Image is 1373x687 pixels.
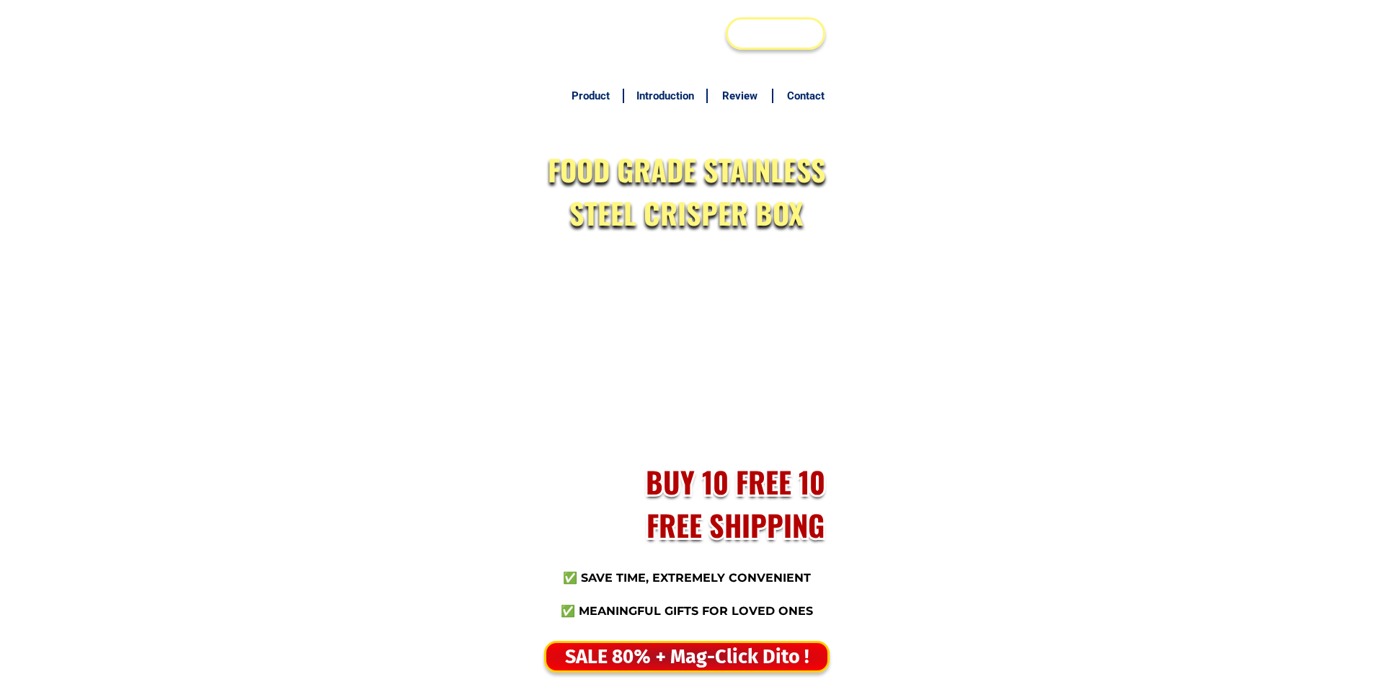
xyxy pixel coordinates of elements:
h6: Introduction [631,88,698,105]
h2: BUY 10 FREE 10 FREE SHIPPING [631,460,840,546]
h3: ✅ Meaningful gifts for loved ones [554,603,820,620]
div: SALE 80% + Mag-Click Dito ! [546,642,827,672]
h2: FOOD GRADE STAINLESS STEEL CRISPER BOX [540,148,833,234]
h6: Contact [781,88,830,105]
h6: Review [716,88,765,105]
h3: JAPAN TECHNOLOGY ジャパンテクノロジー [549,7,730,59]
h3: ✅ Save time, Extremely convenient [554,569,820,587]
h6: Product [566,88,615,105]
div: BUY NOW [728,22,823,45]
